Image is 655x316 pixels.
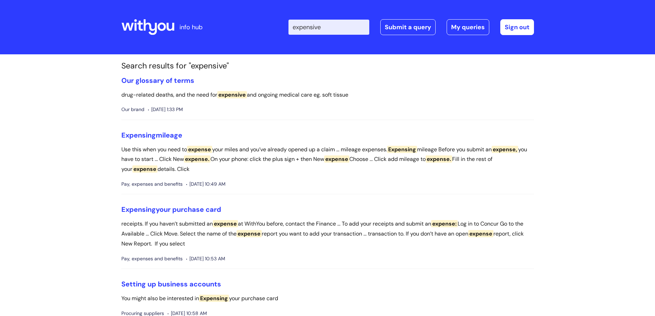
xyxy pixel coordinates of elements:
[121,254,183,263] span: Pay, expenses and benefits
[324,155,349,163] span: expense
[186,180,226,188] span: [DATE] 10:49 AM
[199,295,229,302] span: Expensing
[179,22,203,33] p: info hub
[121,76,194,85] a: Our glossary of terms
[132,165,157,173] span: expense
[431,220,458,227] span: expense:
[447,19,489,35] a: My queries
[288,19,534,35] div: | -
[121,90,534,100] p: drug-related deaths, and the need for and ongoing medical care eg. soft tissue
[468,230,493,237] span: expense
[121,61,534,71] h1: Search results for "expensive"
[288,20,369,35] input: Search
[121,294,534,304] p: You might also be interested in your purchase card
[121,131,182,140] a: Expensingmileage
[492,146,518,153] span: expense,
[184,155,210,163] span: expense.
[121,219,534,249] p: receipts. If you haven’t submitted an at WithYou before, contact the Finance ... To add your rece...
[121,105,144,114] span: Our brand
[426,155,452,163] span: expense.
[237,230,262,237] span: expense
[217,91,247,98] span: expensive
[148,105,183,114] span: [DATE] 1:33 PM
[187,146,212,153] span: expense
[213,220,238,227] span: expense
[121,280,221,288] a: Setting up business accounts
[121,205,156,214] span: Expensing
[380,19,436,35] a: Submit a query
[186,254,225,263] span: [DATE] 10:53 AM
[121,131,156,140] span: Expensing
[121,145,534,174] p: Use this when you need to your miles and you’ve already opened up a claim ... mileage expenses. m...
[387,146,417,153] span: Expensing
[121,205,221,214] a: Expensingyour purchase card
[500,19,534,35] a: Sign out
[121,180,183,188] span: Pay, expenses and benefits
